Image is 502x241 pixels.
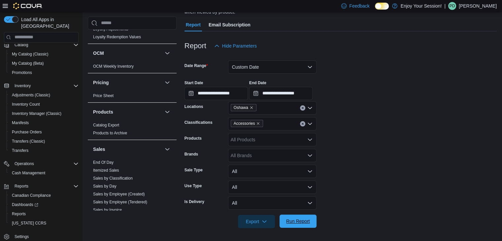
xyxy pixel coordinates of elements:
[12,182,31,190] button: Reports
[93,176,133,181] span: Sales by Classification
[184,104,203,109] label: Locations
[228,196,317,210] button: All
[93,160,114,165] a: End Of Day
[93,168,119,173] a: Itemized Sales
[12,160,37,168] button: Operations
[12,193,51,198] span: Canadian Compliance
[9,201,79,209] span: Dashboards
[9,128,45,136] a: Purchase Orders
[15,234,29,239] span: Settings
[242,215,271,228] span: Export
[9,91,53,99] a: Adjustments (Classic)
[93,109,162,115] button: Products
[93,34,141,40] span: Loyalty Redemption Values
[88,25,177,44] div: Loyalty
[9,69,79,77] span: Promotions
[7,168,81,178] button: Cash Management
[184,136,202,141] label: Products
[12,202,38,207] span: Dashboards
[15,83,31,88] span: Inventory
[18,16,79,29] span: Load All Apps in [GEOGRAPHIC_DATA]
[9,219,49,227] a: [US_STATE] CCRS
[256,121,260,125] button: Remove Accessories from selection in this group
[9,119,31,127] a: Manifests
[9,69,35,77] a: Promotions
[12,211,26,217] span: Reports
[7,109,81,118] button: Inventory Manager (Classic)
[9,169,48,177] a: Cash Management
[12,232,79,241] span: Settings
[9,91,79,99] span: Adjustments (Classic)
[349,3,369,9] span: Feedback
[9,201,41,209] a: Dashboards
[12,170,45,176] span: Cash Management
[12,120,29,125] span: Manifests
[231,104,256,111] span: Oshawa
[7,191,81,200] button: Canadian Compliance
[307,105,313,111] button: Open list of options
[12,92,50,98] span: Adjustments (Classic)
[1,81,81,90] button: Inventory
[93,199,147,205] span: Sales by Employee (Tendered)
[307,121,313,126] button: Open list of options
[93,207,122,213] span: Sales by Invoice
[228,165,317,178] button: All
[184,120,213,125] label: Classifications
[9,50,51,58] a: My Catalog (Classic)
[9,59,47,67] a: My Catalog (Beta)
[12,70,32,75] span: Promotions
[7,219,81,228] button: [US_STATE] CCRS
[231,120,263,127] span: Accessories
[234,104,248,111] span: Oshawa
[93,208,122,212] a: Sales by Invoice
[184,167,203,173] label: Sale Type
[375,3,389,10] input: Dark Mode
[7,118,81,127] button: Manifests
[9,210,79,218] span: Reports
[307,137,313,142] button: Open list of options
[7,209,81,219] button: Reports
[9,191,79,199] span: Canadian Compliance
[12,52,49,57] span: My Catalog (Classic)
[9,147,79,155] span: Transfers
[186,18,201,31] span: Report
[9,100,43,108] a: Inventory Count
[228,60,317,74] button: Custom Date
[249,87,313,100] input: Press the down key to open a popover containing a calendar.
[15,184,28,189] span: Reports
[1,40,81,50] button: Catalog
[93,93,114,98] span: Price Sheet
[15,161,34,166] span: Operations
[209,18,251,31] span: Email Subscription
[12,41,79,49] span: Catalog
[88,92,177,102] div: Pricing
[93,192,145,196] a: Sales by Employee (Created)
[9,169,79,177] span: Cash Management
[12,82,33,90] button: Inventory
[9,50,79,58] span: My Catalog (Classic)
[12,41,31,49] button: Catalog
[93,109,113,115] h3: Products
[7,59,81,68] button: My Catalog (Beta)
[9,110,64,118] a: Inventory Manager (Classic)
[93,50,104,56] h3: OCM
[93,123,119,127] a: Catalog Export
[12,82,79,90] span: Inventory
[13,3,43,9] img: Cova
[450,2,455,10] span: PD
[7,200,81,209] a: Dashboards
[93,200,147,204] a: Sales by Employee (Tendered)
[7,137,81,146] button: Transfers (Classic)
[300,105,305,111] button: Clear input
[12,61,44,66] span: My Catalog (Beta)
[93,146,162,153] button: Sales
[12,160,79,168] span: Operations
[93,130,127,136] span: Products to Archive
[9,137,48,145] a: Transfers (Classic)
[12,148,28,153] span: Transfers
[401,2,442,10] p: Enjoy Your Session!
[9,219,79,227] span: Washington CCRS
[184,87,248,100] input: Press the down key to open a popover containing a calendar.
